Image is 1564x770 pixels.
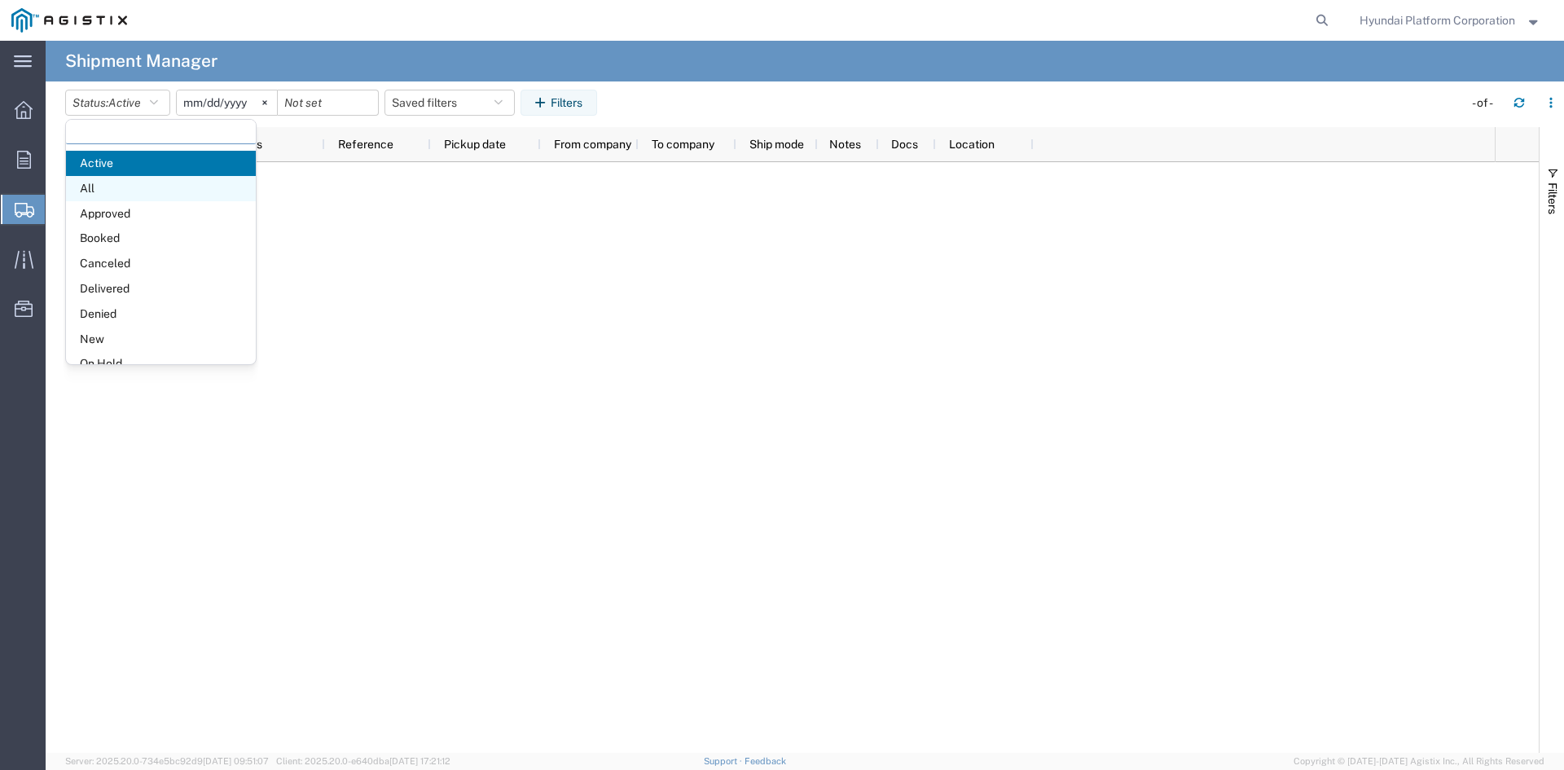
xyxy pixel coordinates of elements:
span: On Hold [66,351,256,376]
span: Active [108,96,141,109]
span: To company [652,138,714,151]
img: logo [11,8,127,33]
span: Client: 2025.20.0-e640dba [276,756,450,766]
span: Approved [66,201,256,227]
span: From company [554,138,631,151]
button: Saved filters [384,90,515,116]
span: All [66,176,256,201]
span: Active [66,151,256,176]
button: Filters [521,90,597,116]
h4: Shipment Manager [65,41,217,81]
span: Location [949,138,995,151]
span: Filters [1546,183,1559,214]
span: Copyright © [DATE]-[DATE] Agistix Inc., All Rights Reserved [1294,755,1544,768]
span: Notes [829,138,861,151]
span: Canceled [66,251,256,276]
span: Pickup date [444,138,506,151]
span: Hyundai Platform Corporation [1360,11,1515,29]
span: New [66,327,256,352]
a: Support [704,756,745,766]
span: Booked [66,226,256,251]
span: Reference [338,138,393,151]
a: Feedback [745,756,786,766]
input: Not set [177,90,277,115]
input: Not set [278,90,378,115]
span: Denied [66,301,256,327]
button: Status:Active [65,90,170,116]
span: Server: 2025.20.0-734e5bc92d9 [65,756,269,766]
div: - of - [1472,95,1500,112]
span: [DATE] 09:51:07 [203,756,269,766]
button: Hyundai Platform Corporation [1359,11,1542,30]
span: Ship mode [749,138,804,151]
span: Delivered [66,276,256,301]
span: [DATE] 17:21:12 [389,756,450,766]
span: Docs [891,138,918,151]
